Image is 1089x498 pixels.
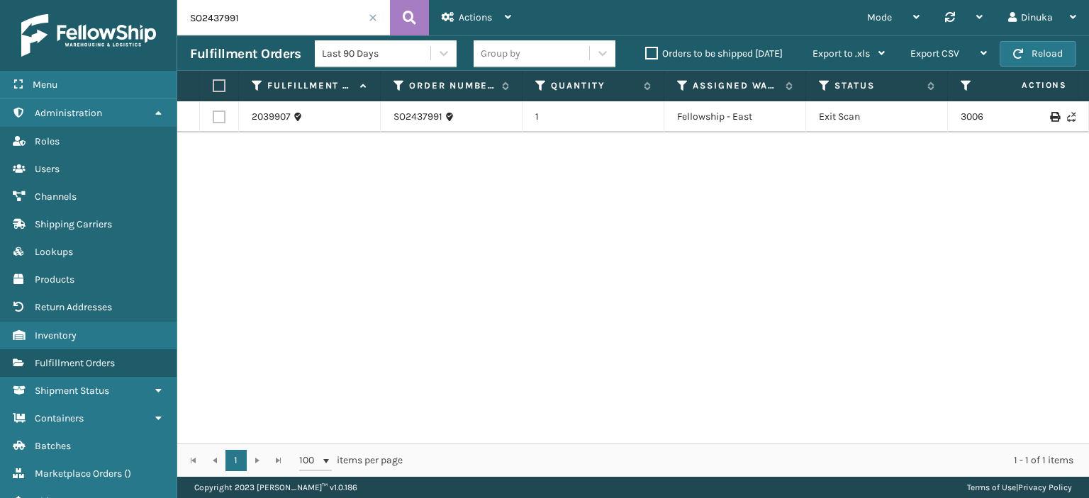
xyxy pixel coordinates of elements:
[812,47,870,60] span: Export to .xls
[409,79,495,92] label: Order Number
[35,246,73,258] span: Lookups
[35,329,77,341] span: Inventory
[194,477,357,498] p: Copyright 2023 [PERSON_NAME]™ v 1.0.186
[393,110,442,124] a: SO2437991
[35,191,77,203] span: Channels
[124,468,131,480] span: ( )
[35,163,60,175] span: Users
[35,468,122,480] span: Marketplace Orders
[35,135,60,147] span: Roles
[322,46,432,61] div: Last 90 Days
[299,450,403,471] span: items per page
[977,74,1076,97] span: Actions
[1067,112,1076,122] i: Never Shipped
[834,79,920,92] label: Status
[299,453,320,468] span: 100
[523,101,664,132] td: 1
[645,47,783,60] label: Orders to be shipped [DATE]
[1018,482,1072,492] a: Privacy Policy
[225,450,247,471] a: 1
[1050,112,1059,122] i: Print BOL
[551,79,637,92] label: Quantity
[423,453,1073,468] div: 1 - 1 of 1 items
[1000,41,1076,67] button: Reload
[35,440,71,452] span: Batches
[267,79,353,92] label: Fulfillment Order Id
[481,46,520,61] div: Group by
[967,477,1072,498] div: |
[21,14,156,57] img: logo
[35,412,84,424] span: Containers
[35,301,112,313] span: Return Addresses
[910,47,959,60] span: Export CSV
[693,79,778,92] label: Assigned Warehouse
[459,11,492,23] span: Actions
[967,482,1016,492] a: Terms of Use
[664,101,806,132] td: Fellowship - East
[33,79,57,91] span: Menu
[190,45,301,62] h3: Fulfillment Orders
[252,110,291,124] a: 2039907
[806,101,948,132] td: Exit Scan
[35,357,115,369] span: Fulfillment Orders
[35,218,112,230] span: Shipping Carriers
[867,11,892,23] span: Mode
[35,273,74,285] span: Products
[35,385,109,397] span: Shipment Status
[35,107,102,119] span: Administration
